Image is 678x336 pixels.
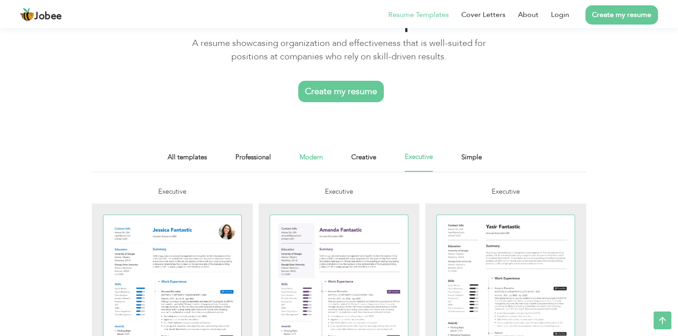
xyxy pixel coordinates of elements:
span: Executive [158,187,186,196]
span: Executive [492,187,520,196]
a: Create my resume [298,81,384,102]
h1: Executive Resume Templates: [191,10,487,33]
a: Jobee [20,8,62,22]
a: Professional [235,152,271,172]
span: Jobee [34,12,62,21]
a: Executive [405,152,433,172]
a: Simple [461,152,482,172]
a: About [518,9,538,20]
a: Resume Templates [388,9,449,20]
span: Executive [325,187,353,196]
a: All templates [168,152,207,172]
p: A resume showcasing organization and effectiveness that is well-suited for positions at companies... [191,37,487,63]
img: jobee.io [20,8,34,22]
a: Creative [351,152,376,172]
a: Create my resume [585,5,658,25]
a: Cover Letters [461,9,505,20]
a: Login [551,9,569,20]
a: Modern [300,152,323,172]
